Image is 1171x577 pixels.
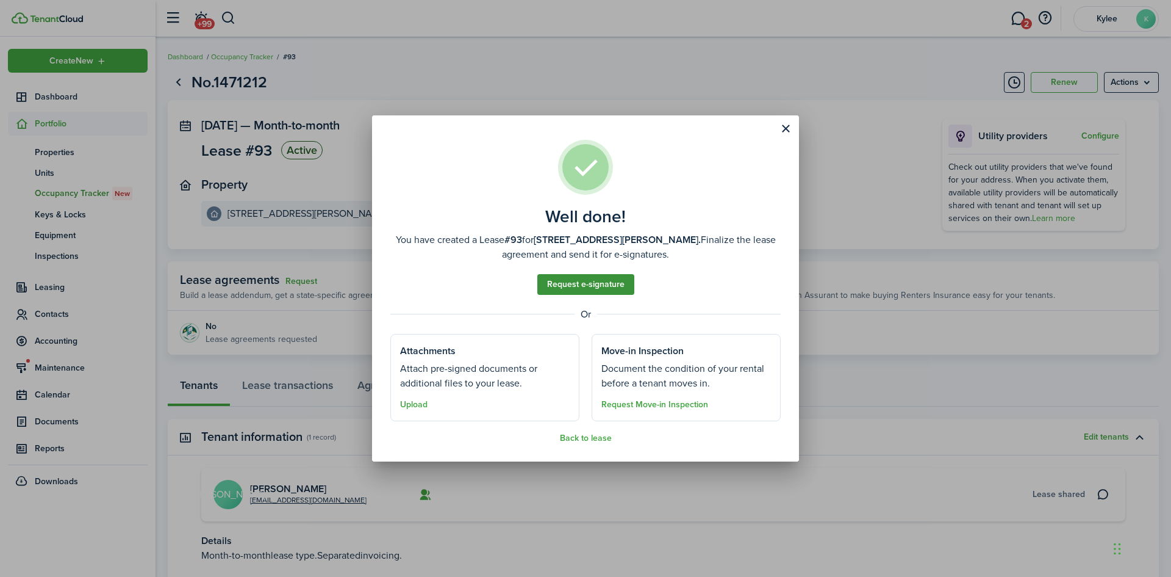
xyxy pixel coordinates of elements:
[601,361,771,391] well-done-section-description: Document the condition of your rental before a tenant moves in.
[560,434,612,443] button: Back to lease
[390,233,781,262] well-done-description: You have created a Lease for Finalize the lease agreement and send it for e-signatures.
[400,361,570,391] well-done-section-description: Attach pre-signed documents or additional files to your lease.
[400,344,456,358] well-done-section-title: Attachments
[390,307,781,322] well-done-separator: Or
[400,400,428,410] button: Upload
[537,274,634,295] a: Request e-signature
[1114,531,1121,567] div: Drag
[545,207,626,227] well-done-title: Well done!
[601,400,708,410] button: Request Move-in Inspection
[534,233,701,247] b: [STREET_ADDRESS][PERSON_NAME].
[504,233,522,247] b: #93
[1110,518,1171,577] iframe: Chat Widget
[601,344,684,358] well-done-section-title: Move-in Inspection
[775,118,796,139] button: Close modal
